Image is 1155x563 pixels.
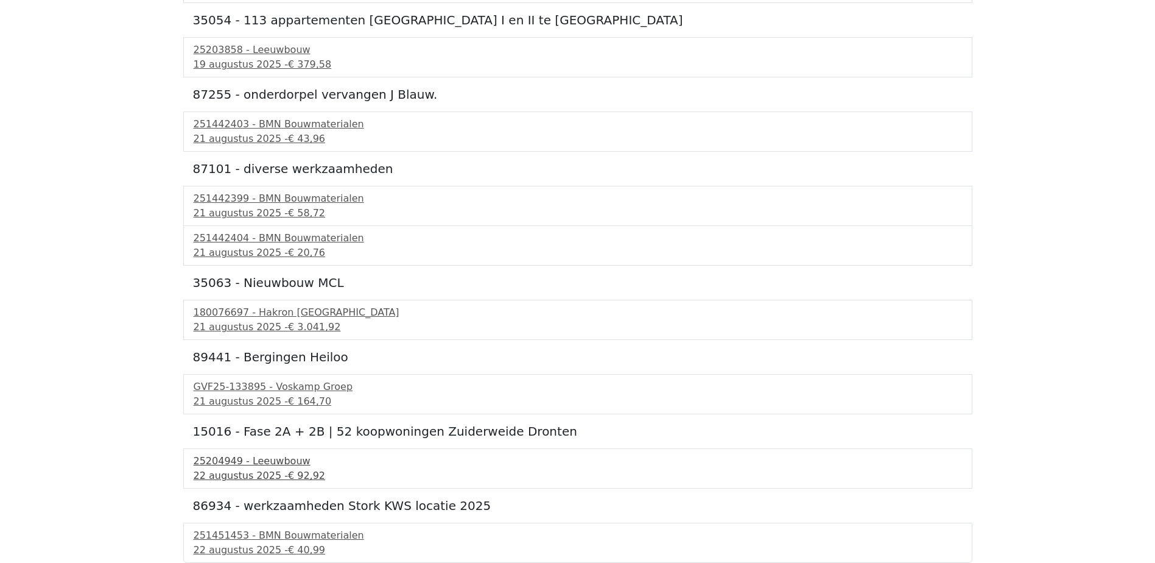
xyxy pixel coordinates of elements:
span: € 20,76 [288,247,325,258]
span: € 43,96 [288,133,325,144]
div: 251442404 - BMN Bouwmaterialen [194,231,962,246]
div: 21 augustus 2025 - [194,394,962,409]
h5: 35054 - 113 appartementen [GEOGRAPHIC_DATA] I en II te [GEOGRAPHIC_DATA] [193,13,963,27]
a: 251442403 - BMN Bouwmaterialen21 augustus 2025 -€ 43,96 [194,117,962,146]
span: € 3.041,92 [288,321,341,333]
h5: 87255 - onderdorpel vervangen J Blauw. [193,87,963,102]
div: 251451453 - BMN Bouwmaterialen [194,528,962,543]
div: 251442399 - BMN Bouwmaterialen [194,191,962,206]
div: 21 augustus 2025 - [194,246,962,260]
div: 25204949 - Leeuwbouw [194,454,962,469]
a: 180076697 - Hakron [GEOGRAPHIC_DATA]21 augustus 2025 -€ 3.041,92 [194,305,962,335]
a: 251451453 - BMN Bouwmaterialen22 augustus 2025 -€ 40,99 [194,528,962,558]
a: 251442404 - BMN Bouwmaterialen21 augustus 2025 -€ 20,76 [194,231,962,260]
span: € 379,58 [288,58,331,70]
span: € 40,99 [288,544,325,556]
div: 25203858 - Leeuwbouw [194,43,962,57]
div: 21 augustus 2025 - [194,320,962,335]
div: GVF25-133895 - Voskamp Groep [194,380,962,394]
h5: 87101 - diverse werkzaamheden [193,161,963,176]
a: GVF25-133895 - Voskamp Groep21 augustus 2025 -€ 164,70 [194,380,962,409]
span: € 92,92 [288,470,325,481]
a: 251442399 - BMN Bouwmaterialen21 augustus 2025 -€ 58,72 [194,191,962,221]
h5: 86934 - werkzaamheden Stork KWS locatie 2025 [193,498,963,513]
div: 21 augustus 2025 - [194,206,962,221]
div: 21 augustus 2025 - [194,132,962,146]
h5: 15016 - Fase 2A + 2B | 52 koopwoningen Zuiderweide Dronten [193,424,963,439]
div: 180076697 - Hakron [GEOGRAPHIC_DATA] [194,305,962,320]
div: 19 augustus 2025 - [194,57,962,72]
div: 22 augustus 2025 - [194,543,962,558]
span: € 164,70 [288,395,331,407]
div: 22 augustus 2025 - [194,469,962,483]
h5: 35063 - Nieuwbouw MCL [193,275,963,290]
h5: 89441 - Bergingen Heiloo [193,350,963,364]
a: 25203858 - Leeuwbouw19 augustus 2025 -€ 379,58 [194,43,962,72]
div: 251442403 - BMN Bouwmaterialen [194,117,962,132]
span: € 58,72 [288,207,325,219]
a: 25204949 - Leeuwbouw22 augustus 2025 -€ 92,92 [194,454,962,483]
